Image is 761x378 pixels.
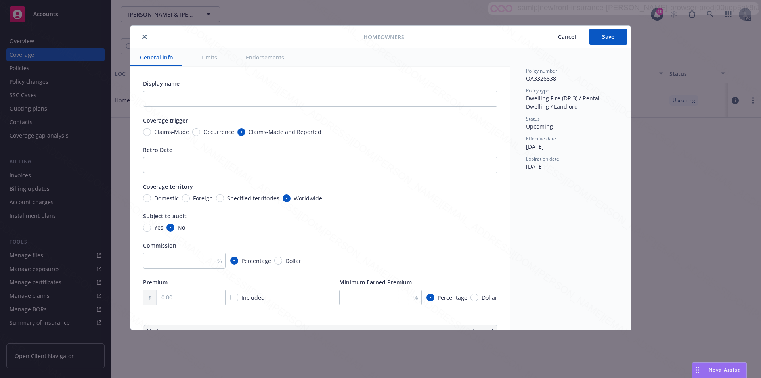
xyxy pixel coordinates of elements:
span: Dollar [482,294,497,302]
span: No [178,223,185,232]
button: Nova Assist [692,362,747,378]
span: Expiration date [526,155,559,162]
span: Foreign [193,194,213,202]
span: Percentage [241,257,271,265]
span: Dwelling Fire (DP-3) / Rental Dwelling / Landlord [526,94,601,110]
th: Limits [143,325,285,337]
span: % [217,257,222,265]
button: Cancel [545,29,589,45]
span: Upcoming [526,123,553,130]
button: General info [130,48,182,66]
span: Yes [154,223,163,232]
input: Percentage [230,257,238,265]
span: Subject to audit [143,212,187,220]
span: Occurrence [203,128,234,136]
span: Status [526,115,540,122]
span: Premium [143,278,168,286]
span: Minimum Earned Premium [339,278,412,286]
span: Claims-Made [154,128,189,136]
input: Percentage [426,294,434,301]
input: 0.00 [157,290,225,305]
input: Specified territories [216,194,224,202]
span: Homeowners [363,33,404,41]
input: Claims-Made and Reported [237,128,245,136]
span: Coverage territory [143,183,193,190]
span: Save [602,33,614,40]
input: No [166,224,174,232]
th: Amount [324,325,497,337]
button: Endorsements [236,48,294,66]
span: Effective date [526,135,556,142]
span: Nova Assist [709,366,740,373]
span: Domestic [154,194,179,202]
button: Limits [192,48,227,66]
input: Worldwide [283,194,291,202]
span: Dollar [285,257,301,265]
input: Occurrence [192,128,200,136]
span: Policy type [526,87,549,94]
button: Save [589,29,627,45]
span: % [413,294,418,302]
input: Yes [143,224,151,232]
input: Dollar [470,294,478,301]
button: close [140,32,149,42]
span: Policy number [526,67,557,74]
input: Foreign [182,194,190,202]
span: OA3326838 [526,75,556,82]
input: Dollar [274,257,282,265]
input: Claims-Made [143,128,151,136]
span: Worldwide [294,194,322,202]
span: Claims-Made and Reported [249,128,321,136]
span: Commission [143,242,176,249]
span: [DATE] [526,143,544,150]
span: Display name [143,80,180,87]
span: Cancel [558,33,576,40]
span: Specified territories [227,194,279,202]
span: Retro Date [143,146,172,154]
span: Percentage [438,294,467,302]
div: Drag to move [692,363,702,378]
span: Included [241,294,265,301]
input: Domestic [143,194,151,202]
span: Coverage trigger [143,117,188,124]
span: [DATE] [526,163,544,170]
